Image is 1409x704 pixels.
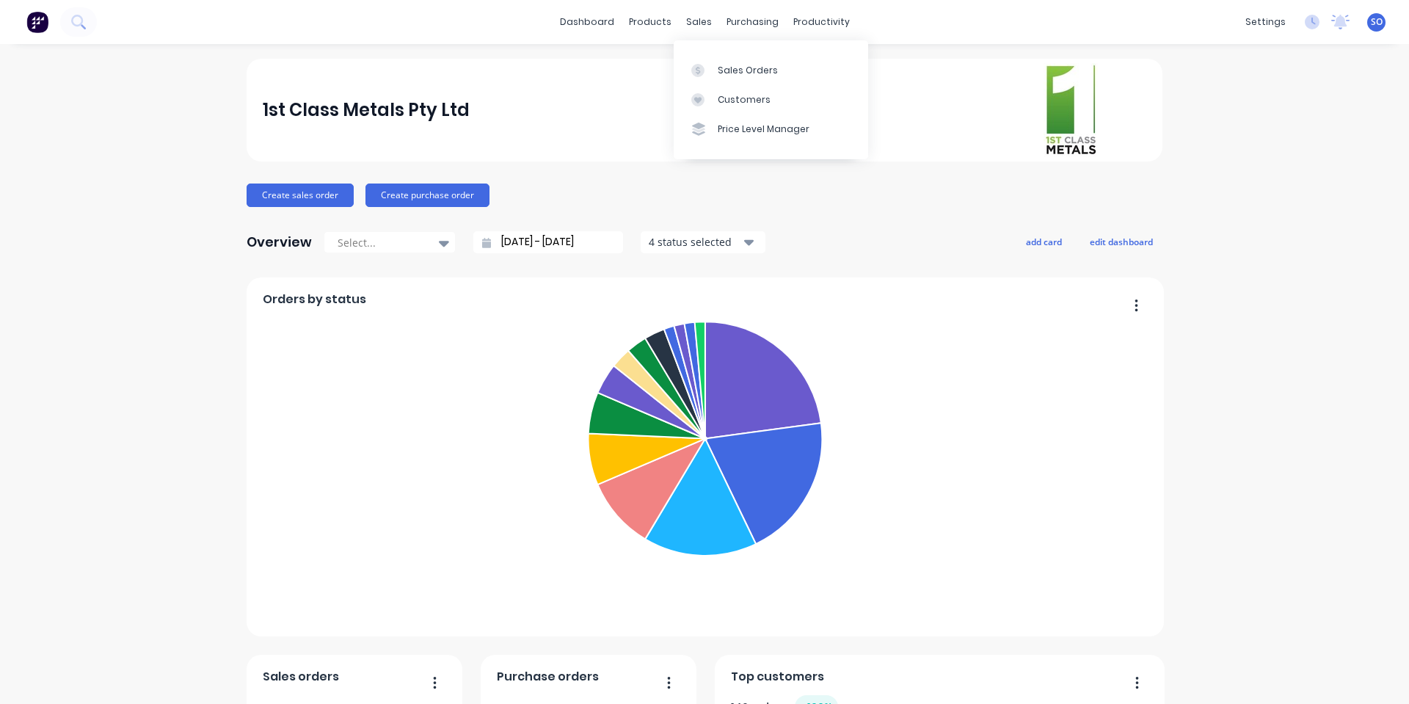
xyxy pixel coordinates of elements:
[719,11,786,33] div: purchasing
[553,11,622,33] a: dashboard
[731,668,824,686] span: Top customers
[1044,63,1098,157] img: 1st Class Metals Pty Ltd
[674,55,868,84] a: Sales Orders
[497,668,599,686] span: Purchase orders
[1238,11,1293,33] div: settings
[718,93,771,106] div: Customers
[263,668,339,686] span: Sales orders
[641,231,765,253] button: 4 status selected
[649,234,741,250] div: 4 status selected
[263,291,366,308] span: Orders by status
[247,228,312,257] div: Overview
[622,11,679,33] div: products
[1016,232,1071,251] button: add card
[365,184,489,207] button: Create purchase order
[1080,232,1162,251] button: edit dashboard
[247,184,354,207] button: Create sales order
[263,95,470,125] div: 1st Class Metals Pty Ltd
[679,11,719,33] div: sales
[1371,15,1383,29] span: SO
[26,11,48,33] img: Factory
[718,64,778,77] div: Sales Orders
[674,115,868,144] a: Price Level Manager
[674,85,868,115] a: Customers
[786,11,857,33] div: productivity
[718,123,809,136] div: Price Level Manager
